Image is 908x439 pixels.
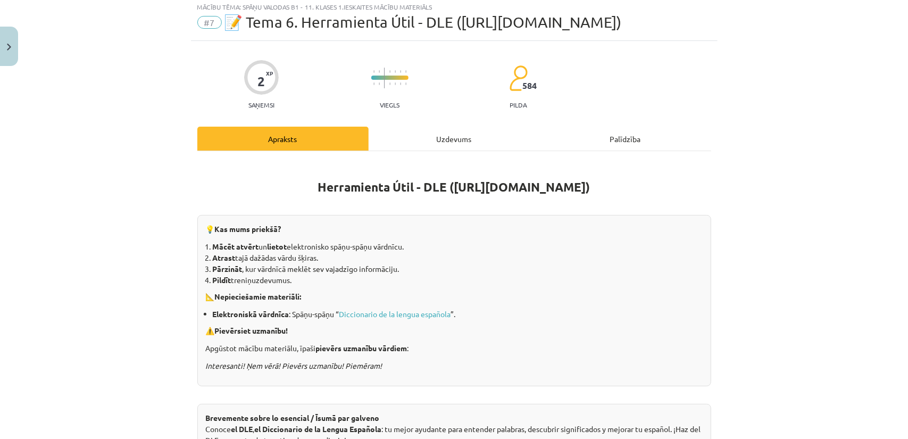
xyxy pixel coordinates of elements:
p: pilda [510,101,527,109]
img: icon-short-line-57e1e144782c952c97e751825c79c345078a6d821885a25fce030b3d8c18986b.svg [373,70,374,73]
img: icon-short-line-57e1e144782c952c97e751825c79c345078a6d821885a25fce030b3d8c18986b.svg [400,82,401,85]
li: un elektronisko spāņu-spāņu vārdnīcu. [213,241,703,252]
img: icon-short-line-57e1e144782c952c97e751825c79c345078a6d821885a25fce030b3d8c18986b.svg [389,82,390,85]
span: 584 [522,81,537,90]
b: Elektroniskā vārdnīca [213,309,289,319]
b: el Diccionario de la Lengua Española [255,424,382,434]
b: Mācēt atvērt [213,242,259,251]
p: Viegls [380,101,399,109]
b: Pārzināt [213,264,243,274]
a: Diccionario de la lengua española [339,309,451,319]
p: Apgūstot mācību materiālu, īpaši : [206,343,703,354]
p: 💡 [206,223,703,235]
img: students-c634bb4e5e11cddfef0936a35e636f08e4e9abd3cc4e673bd6f9a4125e45ecb1.svg [509,65,528,92]
img: icon-short-line-57e1e144782c952c97e751825c79c345078a6d821885a25fce030b3d8c18986b.svg [405,70,406,73]
b: Herramienta Útil - DLE ([URL][DOMAIN_NAME]) [318,179,590,195]
b: el DLE [231,424,253,434]
li: treniņuzdevumus. [213,275,703,286]
b: pievērs uzmanību vārdiem [316,343,407,353]
strong: Pievērsiet uzmanību! [215,326,288,335]
p: Saņemsi [244,101,279,109]
img: icon-short-line-57e1e144782c952c97e751825c79c345078a6d821885a25fce030b3d8c18986b.svg [389,70,390,73]
strong: Kas mums priekšā? [215,224,281,234]
b: Atrast [213,253,236,262]
div: Palīdzība [540,127,711,151]
div: Mācību tēma: Spāņu valodas b1 - 11. klases 1.ieskaites mācību materiāls [197,3,711,11]
p: 📐 [206,291,703,302]
li: : Spāņu-spāņu “ ”. [213,309,703,320]
p: ⚠️ [206,325,703,336]
span: XP [266,70,273,76]
b: Pildīt [213,275,231,285]
img: icon-short-line-57e1e144782c952c97e751825c79c345078a6d821885a25fce030b3d8c18986b.svg [379,82,380,85]
li: , kur vārdnīcā meklēt sev vajadzīgo informāciju. [213,263,703,275]
img: icon-short-line-57e1e144782c952c97e751825c79c345078a6d821885a25fce030b3d8c18986b.svg [373,82,374,85]
i: Interesanti! Ņem vērā! Pievērs uzmanību! Piemēram! [206,361,382,370]
img: icon-short-line-57e1e144782c952c97e751825c79c345078a6d821885a25fce030b3d8c18986b.svg [379,70,380,73]
li: tajā dažādas vārdu šķiras. [213,252,703,263]
span: 📝 Tema 6. Herramienta Útil - DLE ([URL][DOMAIN_NAME]) [224,13,622,31]
div: Uzdevums [369,127,540,151]
img: icon-long-line-d9ea69661e0d244f92f715978eff75569469978d946b2353a9bb055b3ed8787d.svg [384,68,385,88]
div: 2 [257,74,265,89]
span: #7 [197,16,222,29]
strong: Nepieciešamie materiāli: [215,292,302,301]
b: lietot [268,242,287,251]
img: icon-close-lesson-0947bae3869378f0d4975bcd49f059093ad1ed9edebbc8119c70593378902aed.svg [7,44,11,51]
img: icon-short-line-57e1e144782c952c97e751825c79c345078a6d821885a25fce030b3d8c18986b.svg [405,82,406,85]
div: Apraksts [197,127,369,151]
img: icon-short-line-57e1e144782c952c97e751825c79c345078a6d821885a25fce030b3d8c18986b.svg [400,70,401,73]
strong: Brevemente sobre lo esencial / Īsumā par galveno [206,413,380,423]
img: icon-short-line-57e1e144782c952c97e751825c79c345078a6d821885a25fce030b3d8c18986b.svg [395,70,396,73]
img: icon-short-line-57e1e144782c952c97e751825c79c345078a6d821885a25fce030b3d8c18986b.svg [395,82,396,85]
